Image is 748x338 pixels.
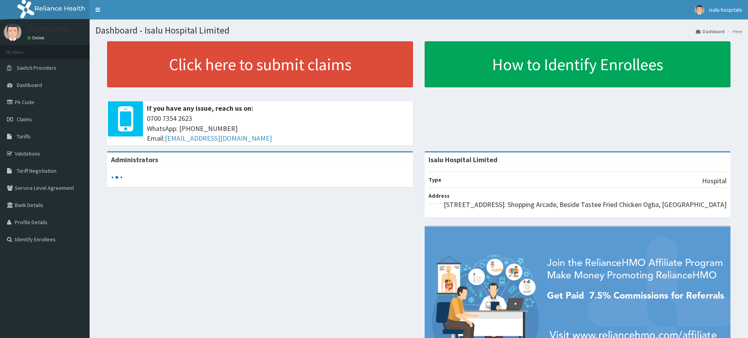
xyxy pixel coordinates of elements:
[27,25,71,32] p: isalu hospitals
[17,116,32,123] span: Claims
[17,133,31,140] span: Tariffs
[17,81,42,88] span: Dashboard
[165,134,272,143] a: [EMAIL_ADDRESS][DOMAIN_NAME]
[147,104,253,113] b: If you have any issue, reach us on:
[17,167,56,174] span: Tariff Negotiation
[702,176,727,186] p: Hospital
[111,155,158,164] b: Administrators
[696,28,725,35] a: Dashboard
[95,25,742,35] h1: Dashboard - Isalu Hospital Limited
[429,192,450,199] b: Address
[147,113,409,143] span: 0700 7354 2623 WhatsApp: [PHONE_NUMBER] Email:
[444,200,727,210] p: [STREET_ADDRESS]. Shopping Arcade, Beside Tastee Fried Chicken Ogba, [GEOGRAPHIC_DATA]
[429,155,497,164] strong: Isalu Hospital Limited
[695,5,704,15] img: User Image
[17,64,56,71] span: Switch Providers
[27,35,46,41] a: Online
[725,28,742,35] li: Here
[429,176,441,183] b: Type
[107,41,413,87] a: Click here to submit claims
[4,23,21,41] img: User Image
[111,172,123,183] svg: audio-loading
[709,6,742,13] span: isalu hospitals
[425,41,730,87] a: How to Identify Enrollees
